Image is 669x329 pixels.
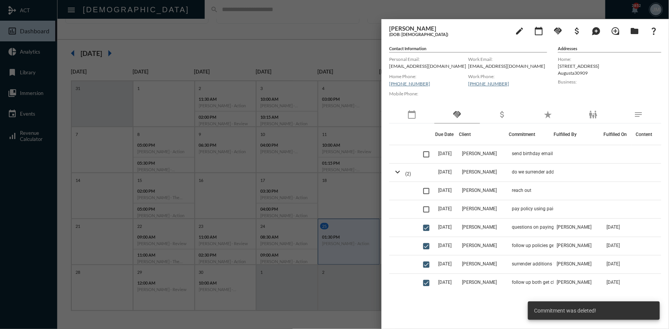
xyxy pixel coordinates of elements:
mat-icon: star_rate [543,110,552,119]
span: do we surrender additions or not [512,169,579,175]
span: [PERSON_NAME] [462,243,497,248]
mat-icon: question_mark [649,26,658,36]
span: [PERSON_NAME] [557,243,592,248]
label: Personal Email: [389,56,468,62]
label: Work Email: [468,56,547,62]
span: surrender additions to pay semi annual premium See [PERSON_NAME] [512,261,588,267]
p: [STREET_ADDRESS] [558,63,661,69]
span: [DATE] [438,261,452,267]
th: Fulfilled By [554,124,603,145]
span: [PERSON_NAME] [462,224,497,230]
span: [DATE] [607,261,620,267]
mat-icon: handshake [553,26,562,36]
button: Add Business [569,23,585,38]
span: [PERSON_NAME] [557,224,592,230]
span: [DATE] [438,169,452,175]
span: [DATE] [438,280,452,285]
mat-icon: expand_more [393,167,402,177]
span: [PERSON_NAME] [462,151,497,156]
button: Add meeting [531,23,546,38]
h5: Addresses [558,46,661,52]
span: follow up policies get paid using paid up additions [512,243,588,248]
span: [PERSON_NAME] [557,261,592,267]
p: [EMAIL_ADDRESS][DOMAIN_NAME] [389,63,468,69]
mat-icon: edit [515,26,524,36]
span: [PERSON_NAME] [462,261,497,267]
span: reach out [512,188,531,193]
label: Mobile Phone: [389,91,468,97]
label: Home Phone: [389,74,468,79]
label: Home: [558,56,661,62]
span: (2) [405,171,411,177]
button: What If? [646,23,661,38]
mat-icon: attach_money [572,26,582,36]
span: [DATE] [607,243,620,248]
button: Add Introduction [608,23,623,38]
span: [DATE] [438,243,452,248]
span: [PERSON_NAME] [462,206,497,211]
span: [DATE] [438,206,452,211]
span: [DATE] [438,151,452,156]
mat-icon: handshake [452,110,462,119]
a: [PHONE_NUMBER] [468,81,509,87]
a: [PHONE_NUMBER] [389,81,430,87]
button: Add Mention [588,23,604,38]
span: send birthday email 12/7 [512,151,564,156]
span: [DATE] [438,224,452,230]
label: Work Phone: [468,74,547,79]
span: [DATE] [438,188,452,193]
th: Client [459,124,509,145]
mat-icon: family_restroom [588,110,598,119]
mat-icon: loupe [611,26,620,36]
span: [PERSON_NAME] [462,169,497,175]
th: Fulfilled On [603,124,632,145]
span: [PERSON_NAME] [557,280,592,285]
mat-icon: maps_ugc [592,26,601,36]
span: [DATE] [607,224,620,230]
th: Due Date [435,124,459,145]
button: Add Commitment [550,23,565,38]
mat-icon: notes [634,110,643,119]
p: [EMAIL_ADDRESS][DOMAIN_NAME] [468,63,547,69]
label: Business: [558,79,661,85]
mat-icon: calendar_today [534,26,543,36]
h5: Contact Information [389,46,547,52]
h5: (DOB: [DEMOGRAPHIC_DATA]) [389,32,508,37]
span: [PERSON_NAME] [462,188,497,193]
th: Commitment [509,124,554,145]
span: Commitment was deleted! [534,307,596,314]
mat-icon: calendar_today [407,110,416,119]
button: edit person [512,23,527,38]
mat-icon: folder [630,26,639,36]
p: Augusta 30909 [558,70,661,76]
span: pay policy using paid up additions 6437101 before 11/1 [512,206,588,211]
span: questions on paying the policy or not [512,224,588,230]
mat-icon: attach_money [498,110,507,119]
span: follow up both get changed to semi annual 6437101, 6601850 [512,280,588,285]
span: [DATE] [607,280,620,285]
th: Content [632,124,661,145]
button: Archives [627,23,642,38]
span: [PERSON_NAME] [462,280,497,285]
h3: [PERSON_NAME] [389,25,508,32]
